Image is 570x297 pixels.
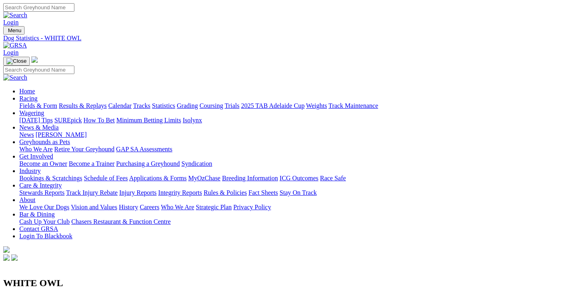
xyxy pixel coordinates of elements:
a: How To Bet [84,117,115,124]
a: Track Maintenance [329,102,378,109]
img: logo-grsa-white.png [31,56,38,63]
span: Menu [8,27,21,33]
a: Coursing [200,102,223,109]
div: Get Involved [19,160,567,167]
a: Home [19,88,35,95]
a: Tracks [133,102,150,109]
a: [PERSON_NAME] [35,131,86,138]
a: Race Safe [320,175,346,181]
div: Care & Integrity [19,189,567,196]
a: Strategic Plan [196,204,232,210]
div: Racing [19,102,567,109]
a: Syndication [181,160,212,167]
div: Industry [19,175,567,182]
div: Bar & Dining [19,218,567,225]
a: Greyhounds as Pets [19,138,70,145]
div: About [19,204,567,211]
a: Racing [19,95,37,102]
a: Isolynx [183,117,202,124]
a: About [19,196,35,203]
a: Become a Trainer [69,160,115,167]
a: Careers [140,204,159,210]
h2: WHITE OWL [3,278,567,289]
img: Search [3,12,27,19]
a: Grading [177,102,198,109]
a: Minimum Betting Limits [116,117,181,124]
a: Fact Sheets [249,189,278,196]
a: Stewards Reports [19,189,64,196]
a: Privacy Policy [233,204,271,210]
a: [DATE] Tips [19,117,53,124]
a: News & Media [19,124,59,131]
a: Cash Up Your Club [19,218,70,225]
a: Integrity Reports [158,189,202,196]
a: Bar & Dining [19,211,55,218]
a: News [19,131,34,138]
a: Login [3,49,19,56]
img: twitter.svg [11,254,18,261]
a: Vision and Values [71,204,117,210]
img: Search [3,74,27,81]
a: MyOzChase [188,175,220,181]
a: Wagering [19,109,44,116]
a: Breeding Information [222,175,278,181]
button: Toggle navigation [3,26,25,35]
a: Applications & Forms [129,175,187,181]
a: Fields & Form [19,102,57,109]
a: Results & Replays [59,102,107,109]
a: Track Injury Rebate [66,189,117,196]
a: Chasers Restaurant & Function Centre [71,218,171,225]
a: Weights [306,102,327,109]
a: 2025 TAB Adelaide Cup [241,102,305,109]
a: Rules & Policies [204,189,247,196]
a: Get Involved [19,153,53,160]
a: Retire Your Greyhound [54,146,115,153]
div: Wagering [19,117,567,124]
a: Industry [19,167,41,174]
img: GRSA [3,42,27,49]
a: Care & Integrity [19,182,62,189]
a: Login To Blackbook [19,233,72,239]
a: Trials [224,102,239,109]
a: GAP SA Assessments [116,146,173,153]
a: Become an Owner [19,160,67,167]
a: ICG Outcomes [280,175,318,181]
a: Calendar [108,102,132,109]
a: Statistics [152,102,175,109]
a: History [119,204,138,210]
a: SUREpick [54,117,82,124]
a: Purchasing a Greyhound [116,160,180,167]
a: Contact GRSA [19,225,58,232]
a: Injury Reports [119,189,156,196]
a: Login [3,19,19,26]
button: Toggle navigation [3,57,30,66]
img: Close [6,58,27,64]
a: Schedule of Fees [84,175,128,181]
div: News & Media [19,131,567,138]
img: logo-grsa-white.png [3,246,10,253]
div: Greyhounds as Pets [19,146,567,153]
img: facebook.svg [3,254,10,261]
a: Who We Are [19,146,53,153]
input: Search [3,66,74,74]
input: Search [3,3,74,12]
a: Who We Are [161,204,194,210]
a: We Love Our Dogs [19,204,69,210]
a: Bookings & Scratchings [19,175,82,181]
a: Stay On Track [280,189,317,196]
a: Dog Statistics - WHITE OWL [3,35,567,42]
